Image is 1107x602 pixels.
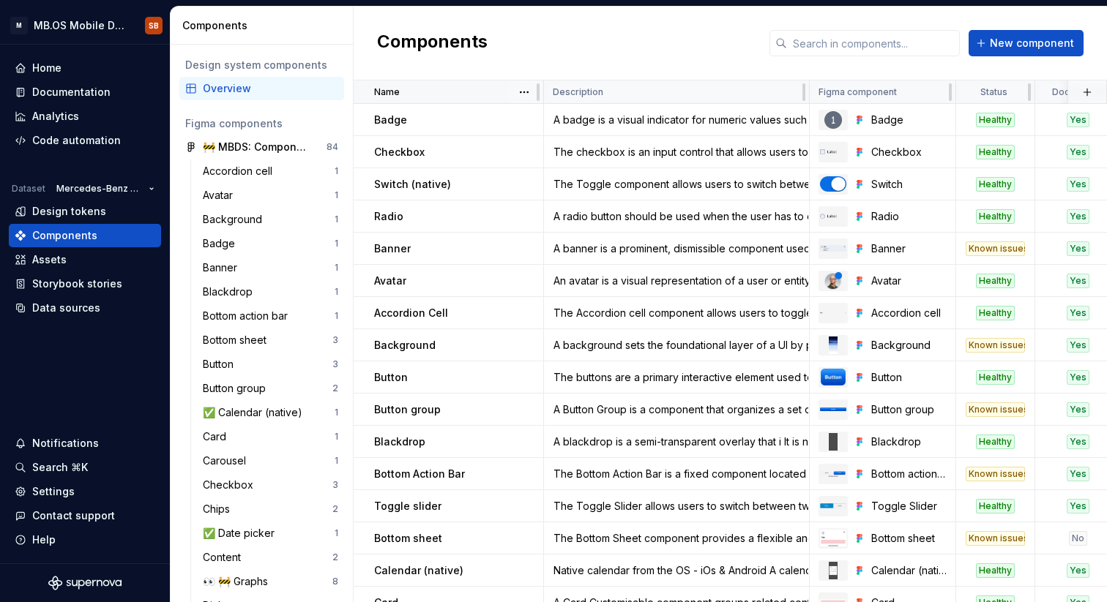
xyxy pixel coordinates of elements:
div: Components [32,228,97,243]
div: Design system components [185,58,338,72]
p: Figma component [819,86,897,98]
a: Avatar1 [197,184,344,207]
img: Accordion cell [820,312,846,314]
div: Accordion cell [203,164,278,178]
div: Avatar [871,274,947,288]
a: Analytics [9,105,161,128]
div: Checkbox [203,478,259,492]
p: Background [374,338,436,353]
div: 2 [332,503,338,515]
div: Yes [1067,241,1089,256]
div: Code automation [32,133,121,148]
div: A blackdrop is a semi-transparent overlay that i It is not used as a standalone component (it’s p... [545,434,808,449]
div: Badge [871,113,947,127]
div: Known issues [966,338,1025,353]
div: M [10,17,28,34]
div: SB [149,20,159,31]
img: Background [829,336,837,354]
div: Healthy [976,370,1015,385]
a: Accordion cell1 [197,159,344,183]
div: A badge is a visual indicator for numeric values such as tallies and scores. A non-numeric badge ... [545,113,808,127]
div: Card [203,429,232,444]
div: Banner [871,241,947,256]
a: Chips2 [197,497,344,521]
div: 1 [335,214,338,225]
p: Banner [374,241,411,256]
div: Native calendar from the OS - iOs & Android A calendar component is a for viewing and selecting d... [545,563,808,578]
div: Background [203,212,268,227]
div: 2 [332,552,338,563]
div: Healthy [976,177,1015,192]
div: 1 [335,189,338,201]
div: Design tokens [32,204,106,219]
div: The Bottom Sheet component provides a flexible and interactive space for displaying contextual in... [545,531,808,546]
a: Documentation [9,80,161,104]
img: Avatar [824,272,842,290]
div: Known issues [966,402,1025,417]
div: Home [32,61,61,75]
img: Switch [820,176,846,192]
div: Healthy [976,209,1015,224]
div: Healthy [976,274,1015,288]
div: The Toggle component allows users to switch between two states, typically "on" or "off." It resem... [545,177,808,192]
a: 👀 🚧 Graphs8 [197,570,344,593]
a: Content2 [197,546,344,569]
div: Checkbox [871,145,947,159]
p: Description [553,86,603,98]
a: Button3 [197,353,344,376]
img: Button [821,369,846,386]
div: Healthy [976,113,1015,127]
p: Toggle slider [374,499,441,513]
div: Yes [1067,370,1089,385]
a: Bottom action bar1 [197,304,344,328]
div: A background sets the foundational layer of a UI by providing a visual backdrop that enhances rea... [545,338,808,353]
div: Healthy [976,306,1015,320]
div: Accordion cell [871,306,947,320]
div: 1 [335,165,338,177]
button: Search ⌘K [9,456,161,479]
p: Badge [374,113,407,127]
a: Button group2 [197,377,344,400]
div: Bottom sheet [203,333,272,347]
div: Yes [1067,499,1089,513]
div: Assets [32,252,67,267]
div: Yes [1067,467,1089,481]
div: Badge [203,236,241,251]
div: Yes [1067,402,1089,417]
div: Yes [1067,306,1089,320]
p: Blackdrop [374,434,425,449]
div: Search ⌘K [32,460,88,475]
div: 1 [335,310,338,322]
span: New component [990,36,1074,50]
p: Avatar [374,274,406,288]
div: 1 [335,262,338,274]
div: 👀 🚧 Graphs [203,574,274,589]
img: Calendar (native) [829,562,837,579]
div: Blackdrop [871,434,947,449]
a: Blackdrop1 [197,280,344,304]
div: 1 [335,286,338,298]
a: Storybook stories [9,272,161,296]
div: Yes [1067,338,1089,353]
img: Radio [820,214,846,219]
p: Accordion Cell [374,306,448,320]
a: Checkbox3 [197,473,344,497]
div: Chips [203,502,236,516]
div: Dataset [12,183,45,195]
div: 1 [335,431,338,443]
p: Status [980,86,1007,98]
div: Banner [203,260,243,275]
p: Bottom Action Bar [374,467,465,481]
div: 1 [335,238,338,249]
div: Known issues [966,467,1025,481]
div: Blackdrop [203,285,258,299]
div: Healthy [976,563,1015,578]
a: Data sources [9,296,161,320]
div: Button group [203,381,272,396]
div: Healthy [976,434,1015,449]
div: Content [203,550,247,565]
button: Notifications [9,432,161,455]
div: Switch [871,177,947,192]
img: Toggle Slider [820,503,846,508]
div: Known issues [966,241,1025,256]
